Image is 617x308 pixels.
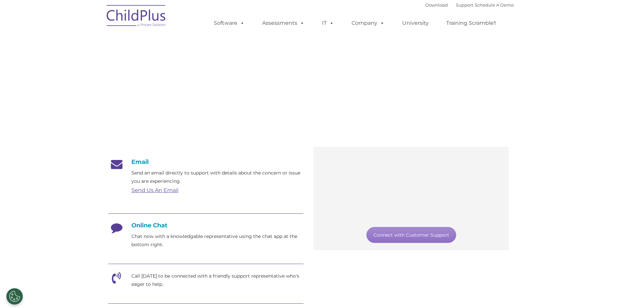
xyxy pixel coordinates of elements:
[108,158,304,166] h4: Email
[131,187,178,193] a: Send Us An Email
[207,17,251,30] a: Software
[456,2,473,8] a: Support
[315,17,341,30] a: IT
[103,0,169,33] img: ChildPlus by Procare Solutions
[425,2,448,8] a: Download
[131,232,304,249] p: Chat now with a knowledgable representative using the chat app at the bottom right.
[108,222,304,229] h4: Online Chat
[396,17,435,30] a: University
[6,288,23,305] button: Cookies Settings
[366,227,456,243] a: Connect with Customer Support
[345,17,391,30] a: Company
[131,169,304,185] p: Send an email directly to support with details about the concern or issue you are experiencing.
[425,2,514,8] font: |
[131,272,304,289] p: Call [DATE] to be connected with a friendly support representative who's eager to help.
[440,17,503,30] a: Training Scramble!!
[256,17,311,30] a: Assessments
[475,2,514,8] a: Schedule A Demo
